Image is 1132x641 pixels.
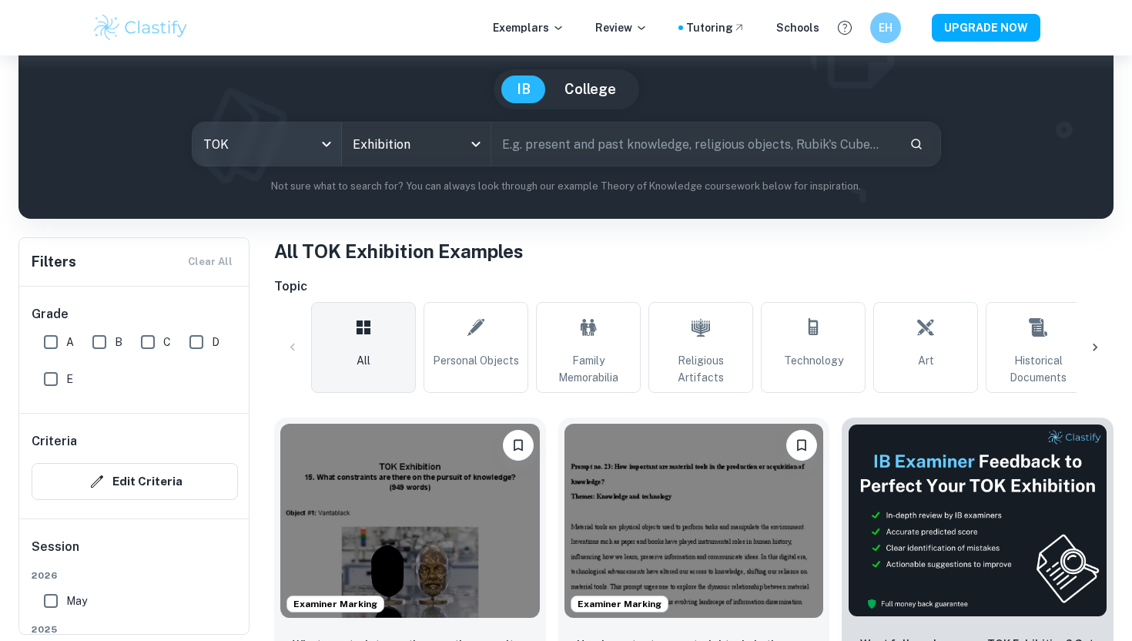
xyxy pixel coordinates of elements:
[32,463,238,500] button: Edit Criteria
[493,19,564,36] p: Exemplars
[32,538,238,569] h6: Session
[32,251,76,273] h6: Filters
[543,352,634,386] span: Family Memorabilia
[932,14,1040,42] button: UPGRADE NOW
[212,334,219,351] span: D
[274,237,1114,265] h1: All TOK Exhibition Examples
[549,76,631,103] button: College
[274,277,1114,296] h6: Topic
[66,592,87,609] span: May
[877,19,895,36] h6: EH
[784,352,843,369] span: Technology
[342,122,491,166] div: Exhibition
[32,432,77,451] h6: Criteria
[655,352,746,386] span: Religious Artifacts
[32,569,238,582] span: 2026
[776,19,819,36] a: Schools
[993,352,1083,386] span: Historical Documents
[433,352,519,369] span: Personal Objects
[564,424,824,618] img: TOK Exhibition example thumbnail: How important are material tools in the
[92,12,189,43] img: Clastify logo
[115,334,122,351] span: B
[571,597,668,611] span: Examiner Marking
[870,12,901,43] button: EH
[357,352,370,369] span: All
[918,352,934,369] span: Art
[31,179,1101,194] p: Not sure what to search for? You can always look through our example Theory of Knowledge coursewo...
[786,430,817,461] button: Bookmark
[66,371,73,388] span: E
[848,424,1107,617] img: Thumbnail
[832,15,858,41] button: Help and Feedback
[32,623,238,636] span: 2025
[503,430,534,461] button: Bookmark
[595,19,648,36] p: Review
[287,597,383,611] span: Examiner Marking
[163,334,171,351] span: C
[32,305,238,324] h6: Grade
[193,122,341,166] div: TOK
[280,424,540,618] img: TOK Exhibition example thumbnail: What constraints are there on the pursui
[501,76,546,103] button: IB
[686,19,745,36] a: Tutoring
[903,131,929,157] button: Search
[66,334,74,351] span: A
[491,122,897,166] input: E.g. present and past knowledge, religious objects, Rubik's Cube...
